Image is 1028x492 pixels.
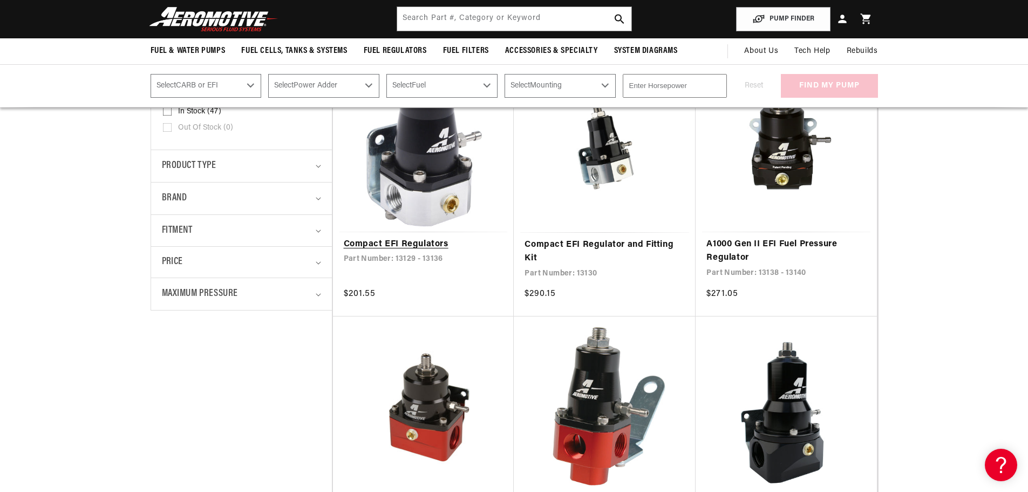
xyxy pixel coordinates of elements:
[162,150,321,182] summary: Product type (0 selected)
[162,215,321,247] summary: Fitment (0 selected)
[505,45,598,57] span: Accessories & Specialty
[151,74,262,98] select: CARB or EFI
[162,223,193,239] span: Fitment
[435,38,497,64] summary: Fuel Filters
[614,45,678,57] span: System Diagrams
[736,38,786,64] a: About Us
[606,38,686,64] summary: System Diagrams
[839,38,886,64] summary: Rebuilds
[268,74,379,98] select: Power Adder
[364,45,427,57] span: Fuel Regulators
[505,74,616,98] select: Mounting
[241,45,347,57] span: Fuel Cells, Tanks & Systems
[786,38,838,64] summary: Tech Help
[356,38,435,64] summary: Fuel Regulators
[706,238,866,265] a: A1000 Gen II EFI Fuel Pressure Regulator
[344,238,503,252] a: Compact EFI Regulators
[847,45,878,57] span: Rebuilds
[397,7,631,31] input: Search by Part Number, Category or Keyword
[386,74,498,98] select: Fuel
[162,286,239,302] span: Maximum Pressure
[178,107,221,117] span: In stock (47)
[744,47,778,55] span: About Us
[443,45,489,57] span: Fuel Filters
[608,7,631,31] button: search button
[233,38,355,64] summary: Fuel Cells, Tanks & Systems
[178,123,233,133] span: Out of stock (0)
[162,183,321,214] summary: Brand (0 selected)
[142,38,234,64] summary: Fuel & Water Pumps
[736,7,830,31] button: PUMP FINDER
[525,238,685,266] a: Compact EFI Regulator and Fitting Kit
[162,278,321,310] summary: Maximum Pressure (0 selected)
[162,191,187,206] span: Brand
[794,45,830,57] span: Tech Help
[162,255,183,269] span: Price
[162,247,321,278] summary: Price
[151,45,226,57] span: Fuel & Water Pumps
[162,158,216,174] span: Product type
[623,74,727,98] input: Enter Horsepower
[497,38,606,64] summary: Accessories & Specialty
[146,6,281,32] img: Aeromotive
